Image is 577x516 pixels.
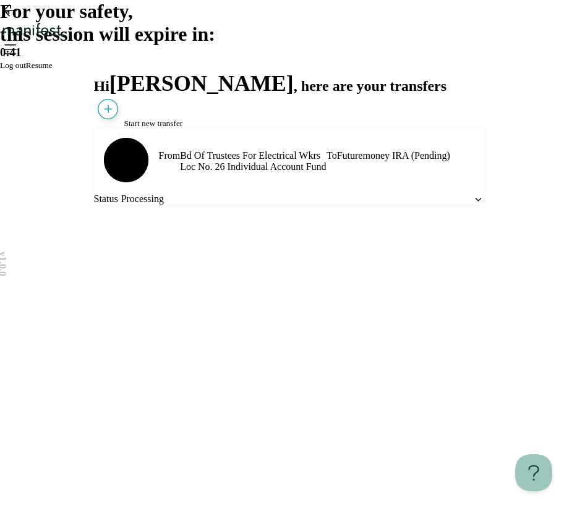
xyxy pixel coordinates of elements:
[94,96,183,129] button: Start new transfer
[121,193,164,205] span: Processing
[327,150,337,161] span: To
[94,78,447,94] span: Hi , here are your transfers
[180,150,327,172] span: Bd Of Trustees For Electrical Wkrs Loc No. 26 Individual Account Fund
[94,193,118,205] span: Status
[337,150,484,161] span: Futuremoney IRA (Pending)
[515,454,552,491] iframe: Toggle Customer Support
[109,70,294,96] h2: [PERSON_NAME]
[159,150,181,161] span: From
[124,119,183,128] span: Start new transfer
